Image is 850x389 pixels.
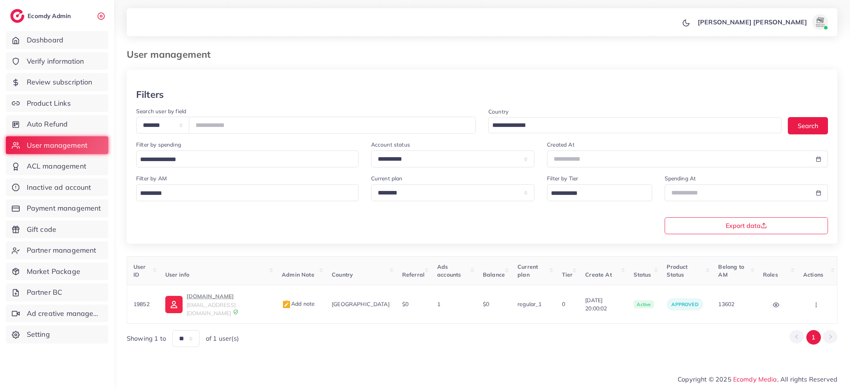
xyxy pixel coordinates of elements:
img: logo [10,9,24,23]
a: Setting [6,325,108,343]
div: Search for option [136,184,358,201]
a: [PERSON_NAME] [PERSON_NAME]avatar [693,14,831,30]
p: [PERSON_NAME] [PERSON_NAME] [698,17,807,27]
a: Product Links [6,94,108,112]
span: Dashboard [27,35,63,45]
span: Partner BC [27,287,63,297]
a: logoEcomdy Admin [10,9,73,23]
span: Gift code [27,224,56,235]
span: User management [27,140,87,150]
span: Partner management [27,245,96,255]
a: User management [6,136,108,154]
img: avatar [812,14,828,30]
a: Ad creative management [6,305,108,323]
span: Product Links [27,98,71,108]
a: Partner management [6,241,108,259]
span: Market Package [27,266,80,277]
a: Inactive ad account [6,178,108,196]
a: Payment management [6,199,108,217]
a: Verify information [6,52,108,70]
div: Search for option [488,117,782,133]
a: Gift code [6,220,108,239]
span: Inactive ad account [27,182,91,193]
span: Ad creative management [27,308,102,319]
h2: Ecomdy Admin [28,12,73,20]
span: Payment management [27,203,101,213]
button: Go to page 1 [806,330,821,345]
a: Market Package [6,262,108,281]
input: Search for option [137,154,348,166]
div: Search for option [136,150,358,167]
input: Search for option [490,119,771,132]
ul: Pagination [789,330,837,345]
span: Review subscription [27,77,92,87]
a: Partner BC [6,283,108,301]
span: Auto Refund [27,119,68,129]
a: Auto Refund [6,115,108,133]
a: Dashboard [6,31,108,49]
input: Search for option [548,187,641,200]
input: Search for option [137,187,348,200]
a: Review subscription [6,73,108,91]
div: Search for option [547,184,652,201]
span: ACL management [27,161,86,171]
span: Setting [27,329,50,339]
a: ACL management [6,157,108,175]
span: Verify information [27,56,84,66]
